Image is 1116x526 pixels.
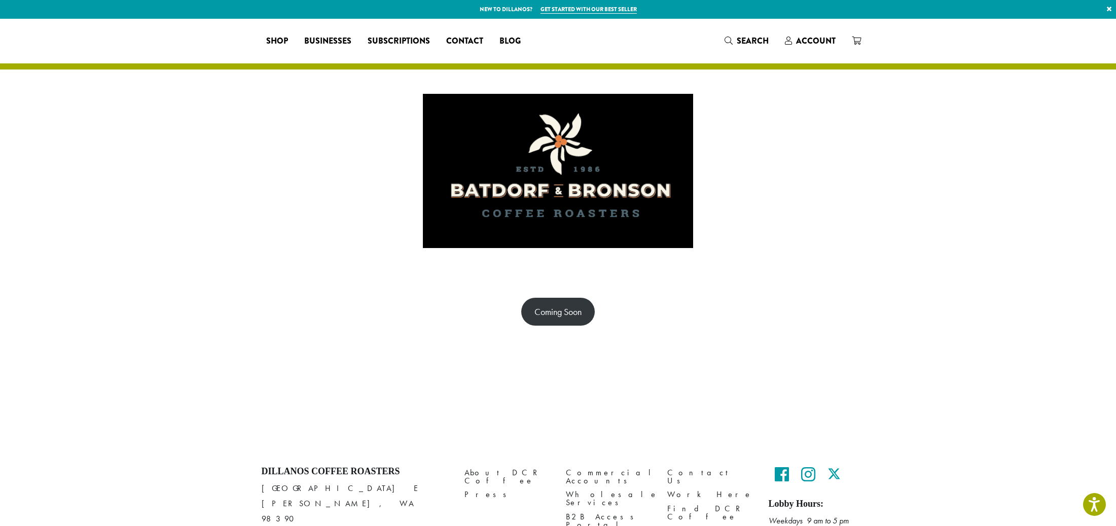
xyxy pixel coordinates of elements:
[464,466,551,488] a: About DCR Coffee
[368,35,430,48] span: Subscriptions
[667,466,753,488] a: Contact Us
[446,35,483,48] span: Contact
[737,35,769,47] span: Search
[258,33,296,49] a: Shop
[304,35,351,48] span: Businesses
[262,466,449,477] h4: Dillanos Coffee Roasters
[266,35,288,48] span: Shop
[769,499,855,510] h5: Lobby Hours:
[716,32,777,49] a: Search
[464,488,551,502] a: Press
[667,488,753,502] a: Work Here
[769,515,849,526] em: Weekdays 9 am to 5 pm
[521,298,595,326] a: Coming Soon
[566,488,652,510] a: Wholesale Services
[566,466,652,488] a: Commercial Accounts
[667,502,753,523] a: Find DCR Coffee
[796,35,836,47] span: Account
[499,35,521,48] span: Blog
[541,5,637,14] a: Get started with our best seller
